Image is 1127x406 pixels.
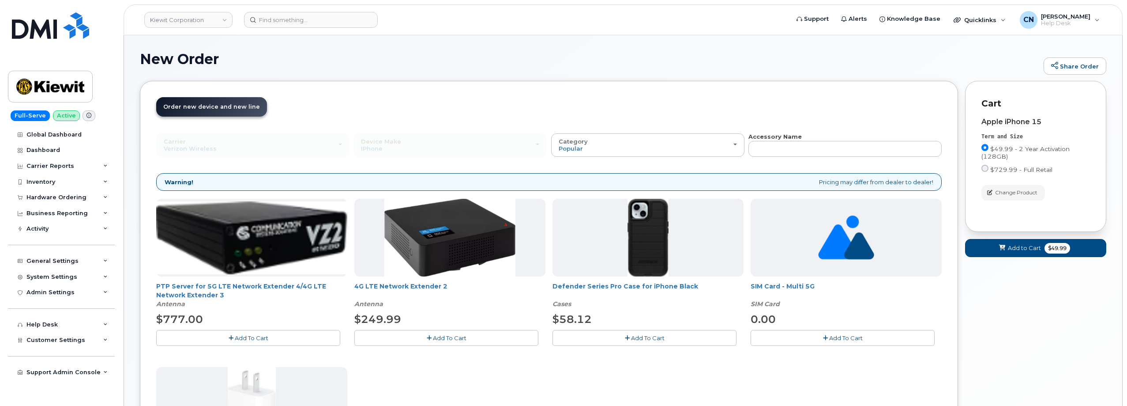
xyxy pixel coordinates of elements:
[995,189,1037,197] span: Change Product
[1044,243,1070,254] span: $49.99
[981,165,988,172] input: $729.99 - Full Retail
[552,330,736,345] button: Add To Cart
[829,334,863,341] span: Add To Cart
[354,330,538,345] button: Add To Cart
[156,173,942,191] div: Pricing may differ from dealer to dealer!
[631,334,665,341] span: Add To Cart
[965,239,1106,257] button: Add to Cart $49.99
[981,118,1090,126] div: Apple iPhone 15
[354,282,447,290] a: 4G LTE Network Extender 2
[751,282,815,290] a: SIM Card - Multi 5G
[627,199,669,277] img: defenderiphone14.png
[156,313,203,326] span: $777.00
[156,201,347,274] img: Casa_Sysem.png
[433,334,466,341] span: Add To Cart
[140,51,1039,67] h1: New Order
[156,300,185,308] em: Antenna
[981,97,1090,110] p: Cart
[818,199,874,277] img: no_image_found-2caef05468ed5679b831cfe6fc140e25e0c280774317ffc20a367ab7fd17291e.png
[354,313,401,326] span: $249.99
[551,133,744,156] button: Category Popular
[748,133,802,140] strong: Accessory Name
[165,178,193,186] strong: Warning!
[156,330,340,345] button: Add To Cart
[384,199,516,277] img: 4glte_extender.png
[751,313,776,326] span: 0.00
[559,145,583,152] span: Popular
[1044,57,1106,75] a: Share Order
[981,144,988,151] input: $49.99 - 2 Year Activation (128GB)
[354,282,545,308] div: 4G LTE Network Extender 2
[163,103,260,110] span: Order new device and new line
[156,282,326,299] a: PTP Server for 5G LTE Network Extender 4/4G LTE Network Extender 3
[235,334,268,341] span: Add To Cart
[354,300,383,308] em: Antenna
[751,330,935,345] button: Add To Cart
[981,133,1090,140] div: Term and Size
[156,282,347,308] div: PTP Server for 5G LTE Network Extender 4/4G LTE Network Extender 3
[751,282,942,308] div: SIM Card - Multi 5G
[552,282,698,290] a: Defender Series Pro Case for iPhone Black
[552,300,571,308] em: Cases
[751,300,780,308] em: SIM Card
[552,282,744,308] div: Defender Series Pro Case for iPhone Black
[981,185,1045,201] button: Change Product
[1089,368,1120,399] iframe: Messenger Launcher
[552,313,592,326] span: $58.12
[1008,244,1041,252] span: Add to Cart
[559,138,588,145] span: Category
[990,166,1052,173] span: $729.99 - Full Retail
[981,145,1070,160] span: $49.99 - 2 Year Activation (128GB)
